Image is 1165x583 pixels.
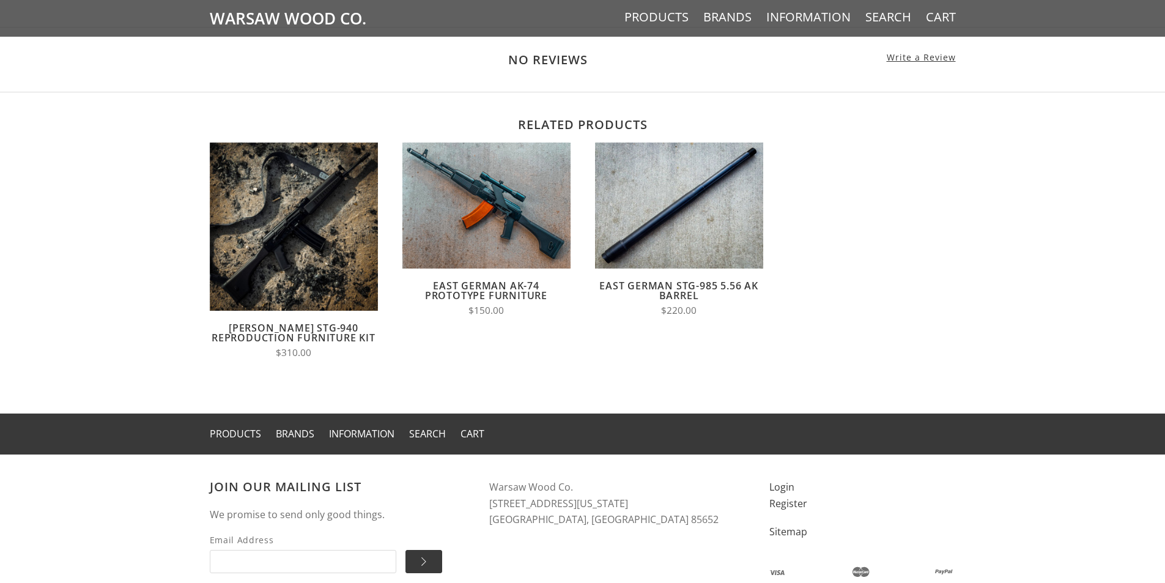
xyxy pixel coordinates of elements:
[769,497,807,510] a: Register
[402,143,571,269] img: East German AK-74 Prototype Furniture
[210,52,956,67] h2: No Reviews
[276,427,314,440] a: Brands
[210,427,261,440] a: Products
[865,9,911,25] a: Search
[276,346,311,359] span: $310.00
[624,9,689,25] a: Products
[425,279,547,302] a: East German AK-74 Prototype Furniture
[212,321,375,344] a: [PERSON_NAME] STG-940 Reproduction Furniture Kit
[769,480,794,494] a: Login
[926,9,956,25] a: Cart
[210,550,396,573] input: Email Address
[766,9,851,25] a: Information
[329,427,394,440] a: Information
[409,427,446,440] a: Search
[489,479,745,528] address: Warsaw Wood Co. [STREET_ADDRESS][US_STATE] [GEOGRAPHIC_DATA], [GEOGRAPHIC_DATA] 85652
[210,117,956,132] h2: Related products
[460,427,484,440] a: Cart
[405,550,442,573] input: 
[210,533,396,547] span: Email Address
[599,279,758,302] a: East German STG-985 5.56 AK Barrel
[468,304,504,317] span: $150.00
[703,9,752,25] a: Brands
[769,525,807,538] a: Sitemap
[595,143,763,269] img: East German STG-985 5.56 AK Barrel
[210,507,465,523] p: We promise to send only good things.
[661,304,697,317] span: $220.00
[210,143,378,311] img: Wieger STG-940 Reproduction Furniture Kit
[210,479,465,494] h3: Join our mailing list
[887,52,956,63] a: Write a Review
